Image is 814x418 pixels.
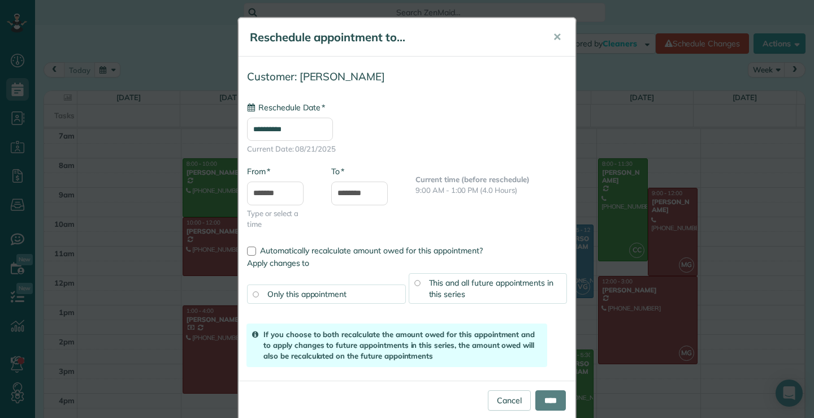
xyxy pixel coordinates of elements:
[260,245,483,256] span: Automatically recalculate amount owed for this appointment?
[247,208,314,230] span: Type or select a time
[263,330,535,360] strong: If you choose to both recalculate the amount owed for this appointment and to apply changes to fu...
[253,291,258,297] input: Only this appointment
[415,185,567,196] p: 9:00 AM - 1:00 PM (4.0 Hours)
[553,31,561,44] span: ✕
[429,278,554,299] span: This and all future appointments in this series
[331,166,344,177] label: To
[247,257,567,269] label: Apply changes to
[250,29,537,45] h5: Reschedule appointment to...
[488,390,531,411] a: Cancel
[267,289,347,299] span: Only this appointment
[415,175,530,184] b: Current time (before reschedule)
[247,71,567,83] h4: Customer: [PERSON_NAME]
[414,280,420,286] input: This and all future appointments in this series
[247,144,567,154] span: Current Date: 08/21/2025
[247,102,325,113] label: Reschedule Date
[247,166,270,177] label: From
